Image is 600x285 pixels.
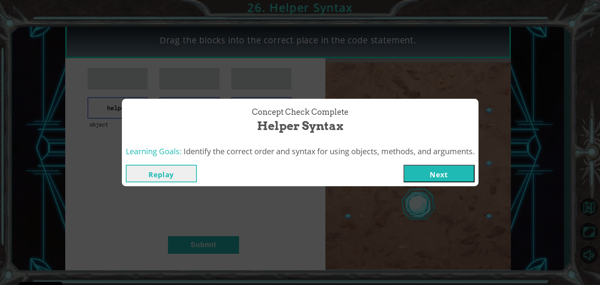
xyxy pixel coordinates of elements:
[257,118,343,134] span: Helper Syntax
[404,165,475,182] button: Next
[252,107,348,118] span: Concept Check Complete
[184,146,475,157] span: Identify the correct order and syntax for using objects, methods, and arguments.
[126,146,182,157] span: Learning Goals:
[126,165,197,182] button: Replay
